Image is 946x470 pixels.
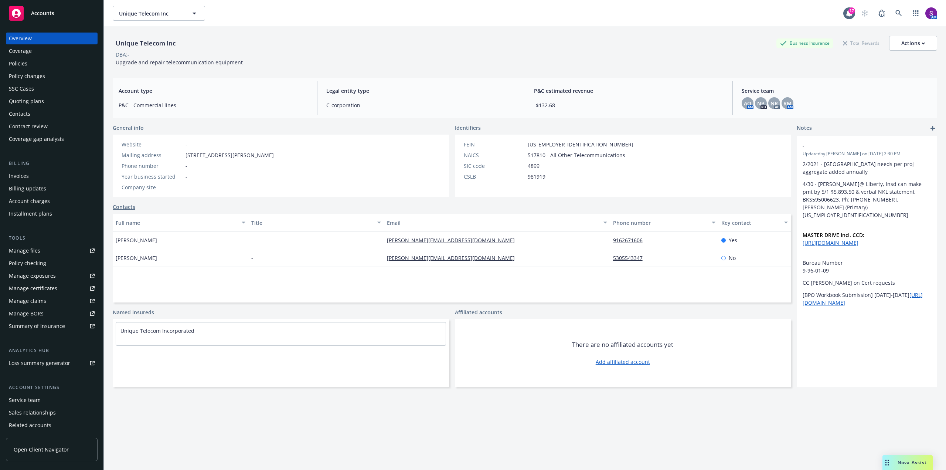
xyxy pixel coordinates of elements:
span: [STREET_ADDRESS][PERSON_NAME] [186,151,274,159]
span: [PERSON_NAME] [116,236,157,244]
span: Notes [797,124,812,133]
a: Manage BORs [6,308,98,319]
div: Company size [122,183,183,191]
a: Contacts [6,108,98,120]
a: add [928,124,937,133]
a: Billing updates [6,183,98,195]
div: Overview [9,33,32,44]
a: Installment plans [6,208,98,220]
a: Named insureds [113,308,154,316]
span: Upgrade and repair telecommunication equipment [116,59,243,66]
span: Manage exposures [6,270,98,282]
div: SSC Cases [9,83,34,95]
a: Related accounts [6,419,98,431]
button: Email [384,214,610,231]
div: Phone number [122,162,183,170]
a: Invoices [6,170,98,182]
span: -$132.68 [534,101,724,109]
span: No [729,254,736,262]
a: Overview [6,33,98,44]
span: [US_EMPLOYER_IDENTIFICATION_NUMBER] [528,141,633,148]
a: Manage certificates [6,283,98,294]
div: Actions [901,36,925,50]
button: Full name [113,214,248,231]
div: NAICS [464,151,525,159]
a: Account charges [6,195,98,207]
span: Yes [729,236,737,244]
span: Identifiers [455,124,481,132]
div: Business Insurance [776,38,833,48]
a: Sales relationships [6,407,98,419]
span: [PERSON_NAME] [116,254,157,262]
button: Actions [889,36,937,51]
div: Installment plans [9,208,52,220]
div: Contacts [9,108,30,120]
div: Manage BORs [9,308,44,319]
span: Nova Assist [898,459,927,466]
div: Website [122,141,183,148]
p: 4/30 - [PERSON_NAME]@ Liberty, insd can make pmt by 5/1 $5,893.50 & verbal NKL statement BKS59500... [803,180,931,219]
div: Policy checking [9,257,46,269]
span: Accounts [31,10,54,16]
div: Related accounts [9,419,51,431]
div: Email [387,219,599,227]
span: P&C - Commercial lines [119,101,308,109]
div: Billing updates [9,183,46,195]
a: Loss summary generator [6,357,98,369]
div: Sales relationships [9,407,56,419]
a: Report a Bug [874,6,889,21]
div: Summary of insurance [9,320,65,332]
span: RM [783,99,792,107]
div: Loss summary generator [9,357,70,369]
div: Manage files [9,245,40,257]
span: - [803,142,912,149]
a: Switch app [908,6,923,21]
a: Policy changes [6,70,98,82]
div: CSLB [464,173,525,180]
div: Full name [116,219,237,227]
p: CC [PERSON_NAME] on Cert requests [803,279,931,287]
a: Policy checking [6,257,98,269]
div: Policy changes [9,70,45,82]
span: NR [770,99,778,107]
span: There are no affiliated accounts yet [572,340,673,349]
span: P&C estimated revenue [534,87,724,95]
span: AO [744,99,751,107]
a: Add affiliated account [596,358,650,366]
p: [BPO Workbook Submission] [DATE]-[DATE] [803,291,931,307]
span: - [251,254,253,262]
div: Policies [9,58,27,70]
span: General info [113,124,144,132]
button: Phone number [610,214,719,231]
span: - [251,236,253,244]
span: C-corporation [326,101,516,109]
span: Account type [119,87,308,95]
a: SSC Cases [6,83,98,95]
span: Updated by [PERSON_NAME] on [DATE] 2:30 PM [803,151,931,157]
div: Phone number [613,219,708,227]
span: Open Client Navigator [14,446,69,453]
p: Bureau Number 9-96-01-09 [803,259,931,274]
a: Search [891,6,906,21]
a: 9162671606 [613,237,649,244]
div: FEIN [464,141,525,148]
a: Accounts [6,3,98,24]
div: Coverage [9,45,32,57]
a: [PERSON_NAME][EMAIL_ADDRESS][DOMAIN_NAME] [387,254,521,261]
div: Contract review [9,121,48,132]
img: photo [925,7,937,19]
div: Manage claims [9,295,46,307]
span: - [186,183,187,191]
a: Policies [6,58,98,70]
div: Analytics hub [6,347,98,354]
div: Coverage gap analysis [9,133,64,145]
div: Manage certificates [9,283,57,294]
button: Title [248,214,384,231]
div: Account charges [9,195,50,207]
div: Service team [9,394,41,406]
span: 981919 [528,173,545,180]
a: Manage claims [6,295,98,307]
span: Legal entity type [326,87,516,95]
a: [URL][DOMAIN_NAME] [803,239,858,246]
a: [PERSON_NAME][EMAIL_ADDRESS][DOMAIN_NAME] [387,237,521,244]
